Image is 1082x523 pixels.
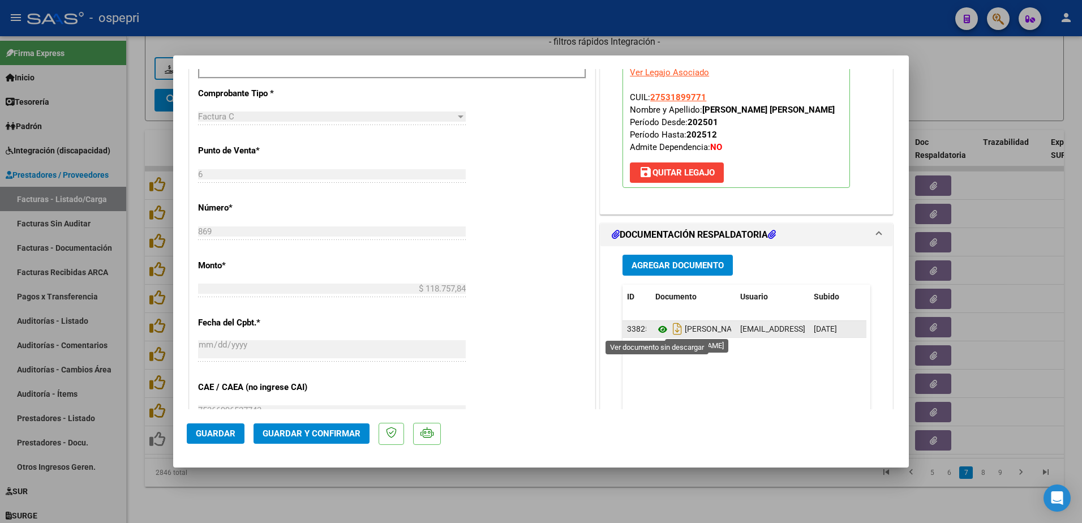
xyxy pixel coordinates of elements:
[198,316,315,329] p: Fecha del Cpbt.
[736,285,809,309] datatable-header-cell: Usuario
[627,292,634,301] span: ID
[198,144,315,157] p: Punto de Venta
[702,105,835,115] strong: [PERSON_NAME] [PERSON_NAME]
[809,285,866,309] datatable-header-cell: Subido
[670,320,685,338] i: Descargar documento
[655,292,697,301] span: Documento
[866,285,922,309] datatable-header-cell: Acción
[627,324,650,333] span: 33825
[814,324,837,333] span: [DATE]
[198,112,234,122] span: Factura C
[622,285,651,309] datatable-header-cell: ID
[612,228,776,242] h1: DOCUMENTACIÓN RESPALDATORIA
[740,324,932,333] span: [EMAIL_ADDRESS][DOMAIN_NAME] - [PERSON_NAME]
[187,423,244,444] button: Guardar
[263,428,360,439] span: Guardar y Confirmar
[600,246,892,481] div: DOCUMENTACIÓN RESPALDATORIA
[639,165,652,179] mat-icon: save
[630,92,835,152] span: CUIL: Nombre y Apellido: Período Desde: Período Hasta: Admite Dependencia:
[196,428,235,439] span: Guardar
[688,117,718,127] strong: 202501
[710,142,722,152] strong: NO
[740,292,768,301] span: Usuario
[198,87,315,100] p: Comprobante Tipo *
[622,50,850,188] p: Legajo preaprobado para Período de Prestación:
[655,325,745,334] span: [PERSON_NAME]
[650,92,706,102] span: 27531899771
[600,224,892,246] mat-expansion-panel-header: DOCUMENTACIÓN RESPALDATORIA
[632,260,724,271] span: Agregar Documento
[1044,485,1071,512] div: Open Intercom Messenger
[198,259,315,272] p: Monto
[630,66,709,79] div: Ver Legajo Asociado
[622,255,733,276] button: Agregar Documento
[198,202,315,215] p: Número
[651,285,736,309] datatable-header-cell: Documento
[814,292,839,301] span: Subido
[639,168,715,178] span: Quitar Legajo
[198,381,315,394] p: CAE / CAEA (no ingrese CAI)
[686,130,717,140] strong: 202512
[254,423,370,444] button: Guardar y Confirmar
[630,162,724,183] button: Quitar Legajo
